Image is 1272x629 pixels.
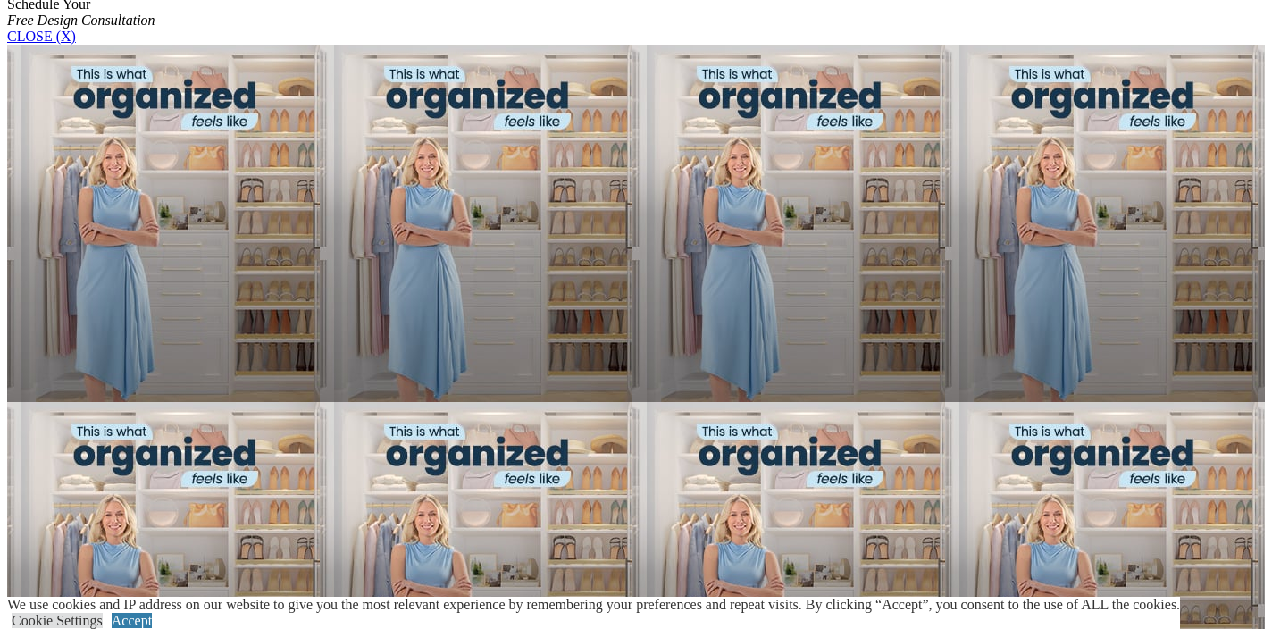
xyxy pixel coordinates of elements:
[12,613,103,628] a: Cookie Settings
[7,29,76,44] a: CLOSE (X)
[7,597,1180,613] div: We use cookies and IP address on our website to give you the most relevant experience by remember...
[7,13,155,28] em: Free Design Consultation
[112,613,152,628] a: Accept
